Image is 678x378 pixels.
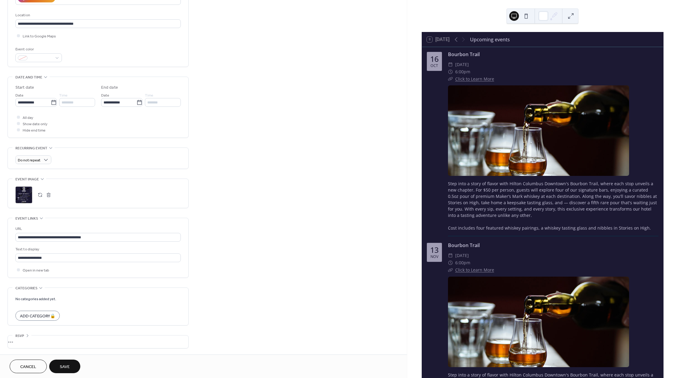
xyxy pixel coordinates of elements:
[60,364,70,370] span: Save
[15,296,56,302] span: No categories added yet.
[470,36,510,43] div: Upcoming events
[23,127,46,134] span: Hide end time
[15,246,180,253] div: Text to display
[448,180,658,231] div: Step into a story of flavor with Hilton Columbus Downtown's Bourbon Trail, where each stop unveil...
[15,74,42,81] span: Date and time
[15,176,39,183] span: Event image
[448,242,480,249] a: Bourbon Trail
[15,46,61,52] div: Event color
[448,266,453,274] div: ​
[10,360,47,373] button: Cancel
[15,226,180,232] div: URL
[455,259,470,266] span: 6:00pm
[101,84,118,91] div: End date
[455,61,469,68] span: [DATE]
[18,157,40,164] span: Do not repeat
[430,246,439,254] div: 13
[101,92,109,99] span: Date
[448,75,453,83] div: ​
[23,33,56,40] span: Link to Google Maps
[15,145,47,151] span: Recurring event
[145,92,153,99] span: Time
[448,252,453,259] div: ​
[15,12,180,18] div: Location
[23,115,33,121] span: All day
[15,84,34,91] div: Start date
[448,68,453,75] div: ​
[15,333,24,339] span: RSVP
[430,255,438,259] div: Nov
[20,364,36,370] span: Cancel
[23,121,47,127] span: Show date only
[59,92,68,99] span: Time
[15,186,32,203] div: ;
[23,267,49,274] span: Open in new tab
[455,76,494,82] a: Click to Learn More
[448,259,453,266] div: ​
[448,61,453,68] div: ​
[15,215,38,222] span: Event links
[15,285,37,291] span: Categories
[455,252,469,259] span: [DATE]
[430,55,439,63] div: 16
[455,68,470,75] span: 6:00pm
[8,335,188,348] div: •••
[455,267,494,273] a: Click to Learn More
[430,64,438,68] div: Oct
[49,360,80,373] button: Save
[15,92,24,99] span: Date
[448,51,480,58] a: Bourbon Trail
